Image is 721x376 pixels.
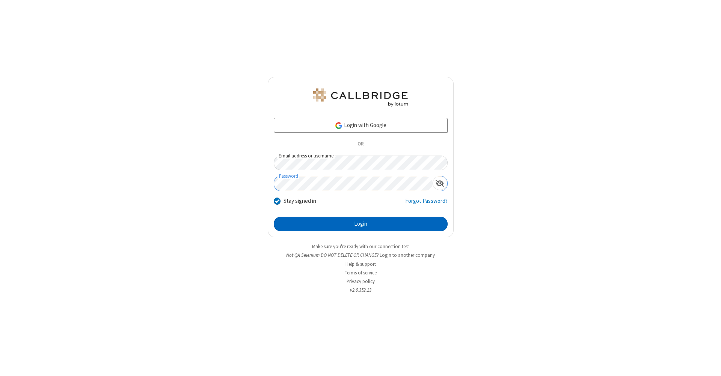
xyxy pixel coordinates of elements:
[274,118,448,133] a: Login with Google
[274,217,448,232] button: Login
[354,139,367,150] span: OR
[274,156,448,170] input: Email address or username
[433,176,447,190] div: Show password
[405,197,448,211] a: Forgot Password?
[335,121,343,130] img: google-icon.png
[268,252,454,259] li: Not QA Selenium DO NOT DELETE OR CHANGE?
[312,243,409,250] a: Make sure you're ready with our connection test
[347,278,375,285] a: Privacy policy
[274,176,433,191] input: Password
[345,270,377,276] a: Terms of service
[380,252,435,259] button: Login to another company
[284,197,316,205] label: Stay signed in
[268,286,454,294] li: v2.6.352.13
[345,261,376,267] a: Help & support
[702,357,715,371] iframe: Chat
[312,88,409,106] img: QA Selenium DO NOT DELETE OR CHANGE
